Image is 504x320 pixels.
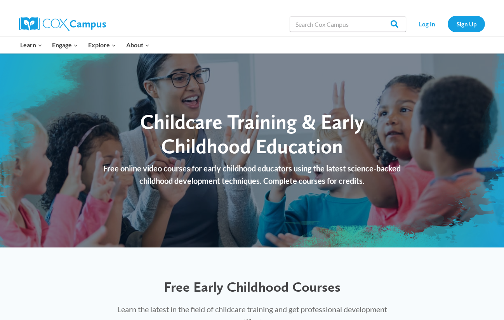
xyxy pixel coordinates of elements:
a: Sign Up [448,16,485,32]
nav: Primary Navigation [15,37,154,53]
span: Explore [88,40,116,50]
input: Search Cox Campus [290,16,406,32]
span: Free Early Childhood Courses [164,278,341,295]
span: Childcare Training & Early Childhood Education [140,109,364,158]
span: Engage [52,40,78,50]
p: Free online video courses for early childhood educators using the latest science-backed childhood... [95,162,409,187]
nav: Secondary Navigation [410,16,485,32]
span: Learn [20,40,42,50]
span: About [126,40,149,50]
img: Cox Campus [19,17,106,31]
a: Log In [410,16,444,32]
